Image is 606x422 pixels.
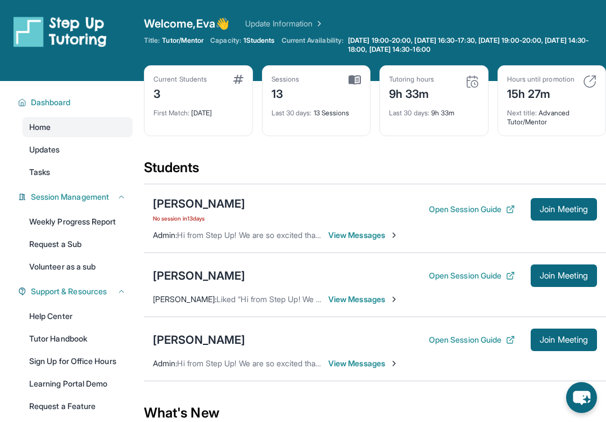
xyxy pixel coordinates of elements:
div: 13 [272,84,300,102]
div: Students [144,159,606,183]
button: Support & Resources [26,286,126,297]
button: Join Meeting [531,264,597,287]
img: card [233,75,243,84]
a: Volunteer as a sub [22,257,133,277]
div: 15h 27m [507,84,575,102]
button: Dashboard [26,97,126,108]
a: Tasks [22,162,133,182]
div: [DATE] [153,102,243,118]
span: Dashboard [31,97,71,108]
button: Open Session Guide [429,334,515,345]
span: Join Meeting [540,336,588,343]
span: Current Availability: [282,36,343,54]
img: logo [13,16,107,47]
div: 3 [153,84,207,102]
span: [PERSON_NAME] : [153,294,216,304]
button: Join Meeting [531,198,597,221]
span: 1 Students [243,36,275,45]
div: [PERSON_NAME] [153,196,245,212]
span: Welcome, Eva 👋 [144,16,229,32]
div: Sessions [272,75,300,84]
span: Title: [144,36,160,45]
button: Open Session Guide [429,204,515,215]
a: Update Information [245,18,324,29]
span: View Messages [328,294,399,305]
span: No session in 13 days [153,214,245,223]
span: Next title : [507,109,537,117]
span: View Messages [328,230,399,241]
img: card [465,75,479,88]
a: Weekly Progress Report [22,212,133,232]
span: Capacity: [210,36,241,45]
div: [PERSON_NAME] [153,268,245,284]
span: Home [29,122,51,133]
a: [DATE] 19:00-20:00, [DATE] 16:30-17:30, [DATE] 19:00-20:00, [DATE] 14:30-18:00, [DATE] 14:30-16:00 [346,36,606,54]
span: Join Meeting [540,272,588,279]
img: card [583,75,596,88]
span: First Match : [153,109,189,117]
span: Join Meeting [540,206,588,213]
span: Tasks [29,167,50,178]
img: card [349,75,361,85]
span: Updates [29,144,60,155]
div: 13 Sessions [272,102,361,118]
a: Updates [22,140,133,160]
span: View Messages [328,358,399,369]
img: Chevron-Right [390,359,399,368]
div: 9h 33m [389,102,479,118]
div: [PERSON_NAME] [153,332,245,348]
div: Current Students [153,75,207,84]
span: Last 30 days : [389,109,429,117]
button: Join Meeting [531,329,597,351]
div: Tutoring hours [389,75,434,84]
button: Session Management [26,191,126,203]
span: Support & Resources [31,286,107,297]
span: Admin : [153,230,177,240]
img: Chevron-Right [390,295,399,304]
a: Help Center [22,306,133,326]
a: Tutor Handbook [22,329,133,349]
span: [DATE] 19:00-20:00, [DATE] 16:30-17:30, [DATE] 19:00-20:00, [DATE] 14:30-18:00, [DATE] 14:30-16:00 [348,36,604,54]
a: Request a Feature [22,396,133,416]
button: chat-button [566,382,597,413]
div: Hours until promotion [507,75,575,84]
img: Chevron-Right [390,231,399,240]
img: Chevron Right [313,18,324,29]
a: Learning Portal Demo [22,374,133,394]
span: Session Management [31,191,109,203]
button: Open Session Guide [429,270,515,281]
a: Request a Sub [22,234,133,254]
a: Home [22,117,133,137]
span: Last 30 days : [272,109,312,117]
span: Admin : [153,358,177,368]
div: Advanced Tutor/Mentor [507,102,597,127]
a: Sign Up for Office Hours [22,351,133,371]
div: 9h 33m [389,84,434,102]
span: Tutor/Mentor [162,36,203,45]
